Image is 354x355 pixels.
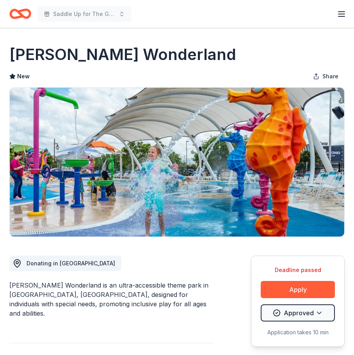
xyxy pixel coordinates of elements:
h1: [PERSON_NAME] Wonderland [9,44,236,65]
div: Deadline passed [261,265,335,275]
span: New [17,72,30,81]
img: Image for Morgan's Wonderland [10,88,344,237]
button: Saddle Up for The Guild [37,6,131,22]
div: [PERSON_NAME] Wonderland is an ultra-accessible theme park in [GEOGRAPHIC_DATA], [GEOGRAPHIC_DATA... [9,281,213,318]
div: Application takes 10 min [261,328,335,337]
a: Home [9,5,31,23]
button: Approved [261,304,335,321]
button: Apply [261,281,335,298]
span: Donating in [GEOGRAPHIC_DATA] [27,260,115,267]
span: Saddle Up for The Guild [53,9,116,19]
span: Share [322,72,338,81]
span: Approved [284,308,314,318]
button: Share [307,69,345,84]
